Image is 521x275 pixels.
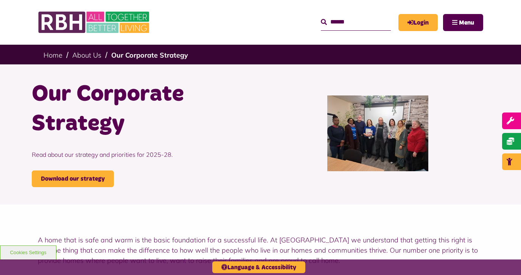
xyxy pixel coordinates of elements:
p: A home that is safe and warm is the basic foundation for a successful life. At [GEOGRAPHIC_DATA] ... [38,235,483,266]
span: Menu [459,20,474,26]
iframe: Netcall Web Assistant for live chat [487,241,521,275]
a: MyRBH [398,14,438,31]
button: Navigation [443,14,483,31]
input: Search [321,14,391,30]
h1: Our Corporate Strategy [32,80,255,139]
a: Our Corporate Strategy [111,51,188,59]
img: P15 Communities [327,95,428,171]
a: Download our strategy - open in a new tab [32,170,114,187]
button: Language & Accessibility [212,261,305,273]
img: RBH [38,8,151,37]
p: Read about our strategy and priorities for 2025-28. [32,139,255,170]
a: Home [44,51,62,59]
a: About Us [72,51,101,59]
